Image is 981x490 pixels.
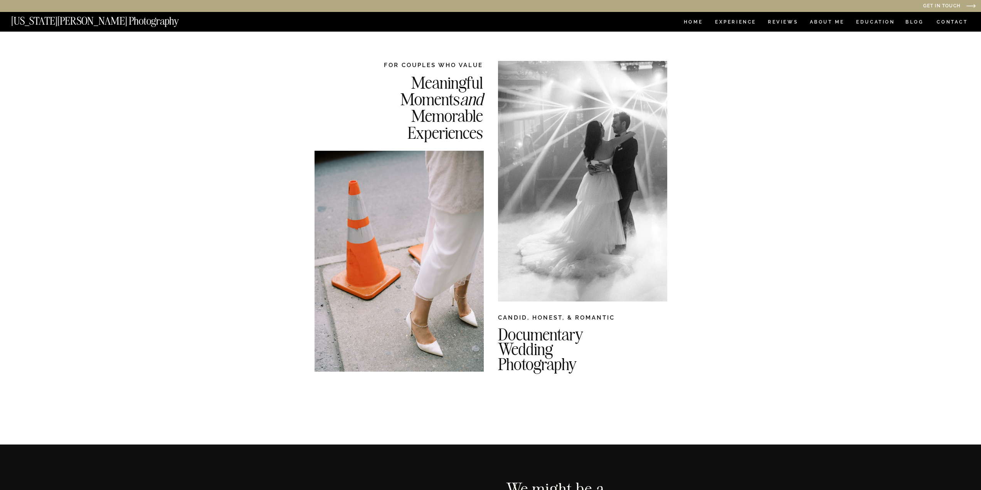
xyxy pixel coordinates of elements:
[498,313,667,325] h2: CANDID, HONEST, & ROMANTIC
[768,20,797,26] a: REVIEWS
[809,20,845,26] a: ABOUT ME
[715,20,756,26] a: Experience
[855,20,896,26] a: EDUCATION
[936,18,968,26] a: CONTACT
[361,61,483,69] h2: FOR COUPLES WHO VALUE
[845,3,961,9] a: Get in Touch
[682,20,704,26] a: HOME
[460,88,483,109] i: and
[498,327,702,366] h2: Documentary Wedding Photography
[361,74,483,140] h2: Meaningful Moments Memorable Experiences
[11,16,205,22] a: [US_STATE][PERSON_NAME] Photography
[905,20,924,26] a: BLOG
